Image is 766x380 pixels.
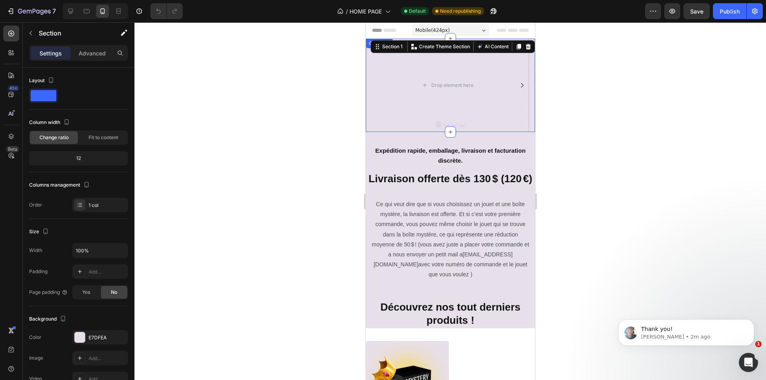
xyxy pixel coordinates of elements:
[606,303,766,358] iframe: Intercom notifications message
[29,247,42,254] div: Width
[346,7,348,16] span: /
[29,180,91,191] div: Columns management
[89,334,126,341] div: E7DFEA
[6,146,19,152] div: Beta
[29,289,68,296] div: Page padding
[73,243,128,258] input: Auto
[89,355,126,362] div: Add...
[150,3,183,19] div: Undo/Redo
[440,8,481,15] span: Need republishing
[3,3,59,19] button: 7
[89,202,126,209] div: 1 col
[89,268,126,276] div: Add...
[29,334,41,341] div: Color
[111,289,117,296] span: No
[39,28,104,38] p: Section
[29,75,56,86] div: Layout
[31,153,126,164] div: 12
[409,8,426,15] span: Default
[39,49,62,57] p: Settings
[82,289,90,296] span: Yes
[79,49,106,57] p: Advanced
[29,226,50,237] div: Size
[366,22,535,380] iframe: Design area
[739,353,758,372] iframe: Intercom live chat
[755,341,762,347] span: 1
[720,7,740,16] div: Publish
[683,3,710,19] button: Save
[29,354,43,362] div: Image
[29,117,71,128] div: Column width
[713,3,746,19] button: Publish
[29,201,42,209] div: Order
[39,134,69,141] span: Change ratio
[8,85,19,91] div: 450
[52,6,56,16] p: 7
[690,8,703,15] span: Save
[89,134,118,141] span: Fit to content
[29,268,47,275] div: Padding
[29,314,68,325] div: Background
[349,7,382,16] span: HOME PAGE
